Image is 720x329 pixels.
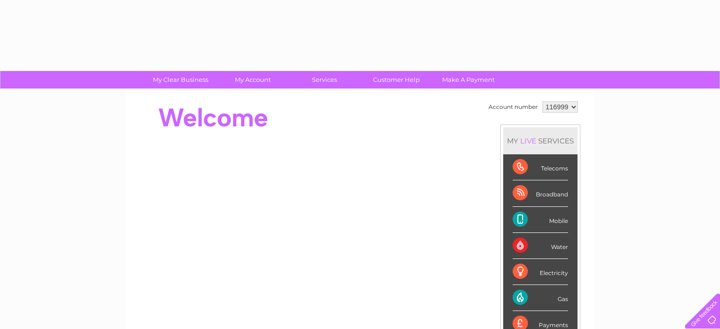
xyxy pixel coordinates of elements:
[513,154,568,180] div: Telecoms
[429,71,507,89] a: Make A Payment
[513,207,568,233] div: Mobile
[285,71,364,89] a: Services
[513,180,568,206] div: Broadband
[486,99,540,115] td: Account number
[357,71,436,89] a: Customer Help
[518,136,538,145] div: LIVE
[503,127,578,154] div: MY SERVICES
[213,71,292,89] a: My Account
[142,71,220,89] a: My Clear Business
[513,233,568,259] div: Water
[513,285,568,311] div: Gas
[513,259,568,285] div: Electricity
